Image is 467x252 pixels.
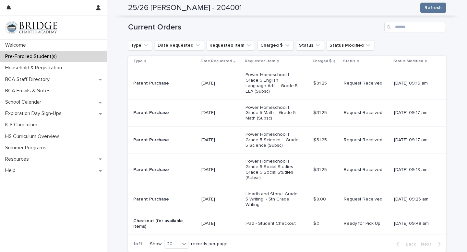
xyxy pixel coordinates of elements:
p: Request Received [344,137,389,143]
p: Resources [3,156,34,162]
p: Hearth and Story | Grade 5 Writing - 5th Grade Writing [245,191,300,208]
p: Power Homeschool | Grade 5 Math - Grade 5 Math (Subsc) [245,105,300,121]
button: Refresh [420,3,446,13]
tr: Parent Purchase[DATE]Power Homeschool | Grade 5 English Language Arts - Grade 5 ELA (Subsc)$ 31.2... [128,67,446,99]
button: Back [391,241,418,247]
span: Refresh [425,5,442,11]
p: Pre-Enrolled Student(s) [3,53,62,60]
button: Status Modified [327,40,374,51]
input: Search [384,22,446,32]
h2: 25/26 [PERSON_NAME] - 204001 [128,3,242,13]
p: Checkout (for available items) [133,218,187,229]
p: Power Homeschool | Grade 5 Social Studies - Grade 5 Social Studies (Subsc) [245,159,300,180]
p: Status [343,58,355,65]
p: Request Received [344,110,389,116]
div: 20 [164,241,180,247]
p: BCA Emails & Notes [3,88,56,94]
p: BCA Staff Directory [3,76,55,83]
p: $ 31.25 [313,109,328,116]
p: [DATE] [201,221,240,226]
tr: Checkout (for available items)[DATE]iPad - Student Checkout$ 0$ 0 Ready for Pick Up[DATE] 09:48 am [128,213,446,235]
p: HS Curriculum Overview [3,133,64,140]
tr: Parent Purchase[DATE]Power Homeschool | Grade 5 Math - Grade 5 Math (Subsc)$ 31.25$ 31.25 Request... [128,99,446,126]
p: School Calendar [3,99,46,105]
button: Requested Item [207,40,255,51]
p: [DATE] 09:48 am [394,221,436,226]
p: Charged $ [313,58,332,65]
p: Request Received [344,167,389,173]
span: Next [421,242,435,246]
p: Exploration Day Sign-Ups [3,110,67,117]
p: Show [150,241,162,247]
p: [DATE] [201,167,240,173]
p: [DATE] [201,110,240,116]
img: V1C1m3IdTEidaUdm9Hs0 [5,21,57,34]
p: Power Homeschool | Grade 5 English Language Arts - Grade 5 ELA (Subsc) [245,72,300,94]
p: [DATE] 09:17 am [394,110,436,116]
p: Summer Programs [3,145,52,151]
p: Parent Purchase [133,197,187,202]
p: K-8 Curriculum [3,122,42,128]
p: [DATE] 09:25 am [394,197,436,202]
p: Request Received [344,81,389,86]
p: Ready for Pick Up [344,221,389,226]
button: Date Requested [155,40,204,51]
p: Requested Item [245,58,275,65]
tr: Parent Purchase[DATE]Power Homeschool | Grade 5 Science - Grade 5 Science (Subsc)$ 31.25$ 31.25 R... [128,126,446,153]
button: Charged $ [257,40,293,51]
p: $ 8.00 [313,195,327,202]
p: Parent Purchase [133,81,187,86]
p: Welcome [3,42,31,48]
p: Status Modified [393,58,423,65]
p: Parent Purchase [133,110,187,116]
button: Next [418,241,446,247]
tr: Parent Purchase[DATE]Hearth and Story | Grade 5 Writing - 5th Grade Writing$ 8.00$ 8.00 Request R... [128,186,446,213]
p: records per page [191,241,228,247]
p: 1 of 1 [128,236,147,252]
p: iPad - Student Checkout [245,221,300,226]
button: Type [128,40,152,51]
p: Date Requested [201,58,232,65]
p: Parent Purchase [133,137,187,143]
span: Back [402,242,416,246]
p: [DATE] 09:18 am [394,167,436,173]
p: $ 31.25 [313,136,328,143]
p: $ 0 [313,220,321,226]
button: Status [296,40,324,51]
h1: Current Orders [128,23,382,32]
p: Parent Purchase [133,167,187,173]
p: $ 31.25 [313,79,328,86]
p: Type [133,58,143,65]
tr: Parent Purchase[DATE]Power Homeschool | Grade 5 Social Studies - Grade 5 Social Studies (Subsc)$ ... [128,154,446,186]
p: $ 31.25 [313,166,328,173]
p: [DATE] 09:17 am [394,137,436,143]
p: [DATE] [201,81,240,86]
p: Power Homeschool | Grade 5 Science - Grade 5 Science (Subsc) [245,132,300,148]
p: [DATE] [201,197,240,202]
p: Help [3,167,21,174]
p: Household & Registration [3,65,67,71]
p: [DATE] [201,137,240,143]
p: Request Received [344,197,389,202]
p: [DATE] 09:16 am [394,81,436,86]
